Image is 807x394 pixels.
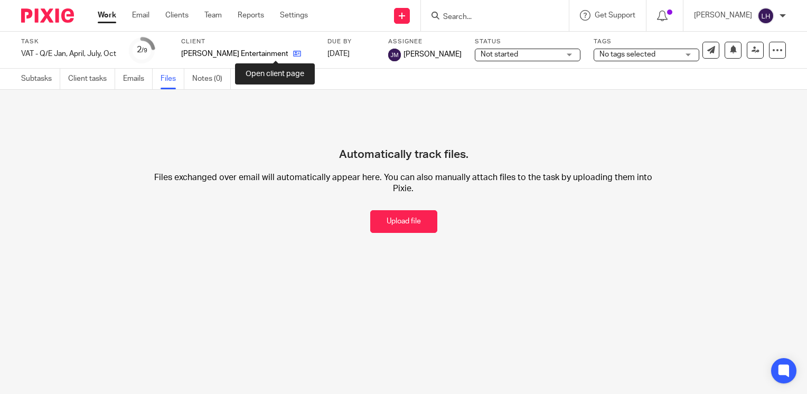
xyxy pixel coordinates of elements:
a: Clients [165,10,189,21]
a: Email [132,10,149,21]
img: svg%3E [757,7,774,24]
span: Not started [481,51,518,58]
label: Status [475,37,580,46]
input: Search [442,13,537,22]
a: Team [204,10,222,21]
label: Task [21,37,116,46]
span: [DATE] [327,50,350,58]
span: No tags selected [599,51,655,58]
span: Get Support [595,12,635,19]
a: Reports [238,10,264,21]
a: Emails [123,69,153,89]
a: Work [98,10,116,21]
button: Upload file [370,210,437,233]
p: [PERSON_NAME] Entertainment Ltd [181,49,288,59]
div: 2 [137,44,147,56]
a: Subtasks [21,69,60,89]
a: Notes (0) [192,69,231,89]
p: [PERSON_NAME] [694,10,752,21]
h4: Automatically track files. [339,111,468,162]
img: Pixie [21,8,74,23]
span: [PERSON_NAME] [403,49,462,60]
small: /9 [142,48,147,53]
a: Audit logs [239,69,279,89]
a: Client tasks [68,69,115,89]
a: Files [161,69,184,89]
label: Due by [327,37,375,46]
label: Assignee [388,37,462,46]
label: Tags [594,37,699,46]
label: Client [181,37,314,46]
div: VAT - Q/E Jan, April, July, Oct [21,49,116,59]
img: svg%3E [388,49,401,61]
a: Settings [280,10,308,21]
p: Files exchanged over email will automatically appear here. You can also manually attach files to ... [148,172,658,195]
